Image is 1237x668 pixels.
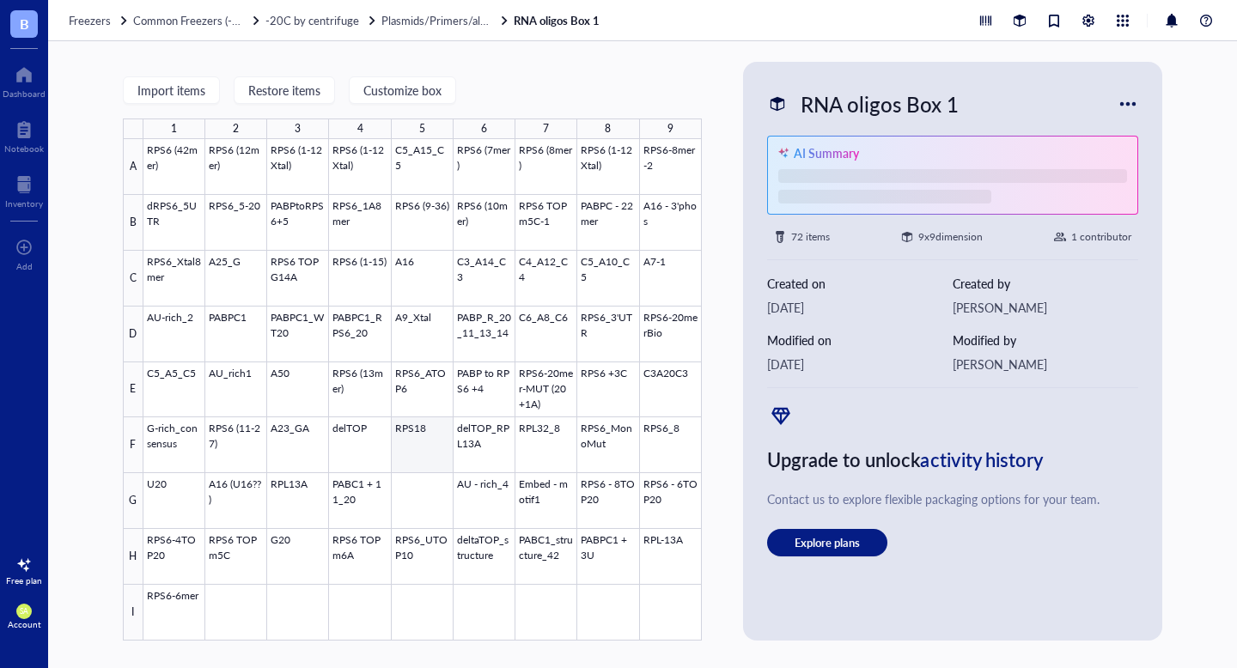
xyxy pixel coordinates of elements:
[295,118,301,139] div: 3
[920,446,1043,473] span: activity history
[20,13,29,34] span: B
[795,535,860,550] span: Explore plans
[123,195,143,251] div: B
[265,12,359,28] span: -20C by centrifuge
[481,118,487,139] div: 6
[265,13,510,28] a: -20C by centrifugePlasmids/Primers/all things nucleic acid
[953,298,1138,317] div: [PERSON_NAME]
[69,13,130,28] a: Freezers
[514,13,603,28] a: RNA oligos Box 1
[794,143,859,162] div: AI Summary
[133,12,292,28] span: Common Freezers (-20C &-80C)
[5,171,43,209] a: Inventory
[767,274,953,293] div: Created on
[6,575,42,586] div: Free plan
[123,362,143,418] div: E
[123,139,143,195] div: A
[381,12,573,28] span: Plasmids/Primers/all things nucleic acid
[767,443,1138,476] div: Upgrade to unlock
[1071,228,1131,246] div: 1 contributor
[248,83,320,97] span: Restore items
[791,228,830,246] div: 72 items
[4,116,44,154] a: Notebook
[171,118,177,139] div: 1
[793,86,966,122] div: RNA oligos Box 1
[767,331,953,349] div: Modified on
[767,489,1138,508] div: Contact us to explore flexible packaging options for your team.
[543,118,549,139] div: 7
[123,473,143,529] div: G
[953,274,1138,293] div: Created by
[605,118,611,139] div: 8
[357,118,363,139] div: 4
[363,83,442,97] span: Customize box
[133,13,262,28] a: Common Freezers (-20C &-80C)
[349,76,456,104] button: Customize box
[123,251,143,307] div: C
[137,83,205,97] span: Import items
[667,118,673,139] div: 9
[5,198,43,209] div: Inventory
[123,76,220,104] button: Import items
[123,307,143,362] div: D
[767,298,953,317] div: [DATE]
[8,619,41,629] div: Account
[123,585,143,641] div: I
[767,529,887,556] button: Explore plans
[4,143,44,154] div: Notebook
[953,331,1138,349] div: Modified by
[767,529,1138,556] a: Explore plans
[123,417,143,473] div: F
[3,61,46,99] a: Dashboard
[20,607,28,616] span: SA
[16,261,33,271] div: Add
[767,355,953,373] div: [DATE]
[918,228,983,246] div: 9 x 9 dimension
[953,355,1138,373] div: [PERSON_NAME]
[233,118,239,139] div: 2
[69,12,111,28] span: Freezers
[3,88,46,99] div: Dashboard
[123,529,143,585] div: H
[234,76,335,104] button: Restore items
[419,118,425,139] div: 5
